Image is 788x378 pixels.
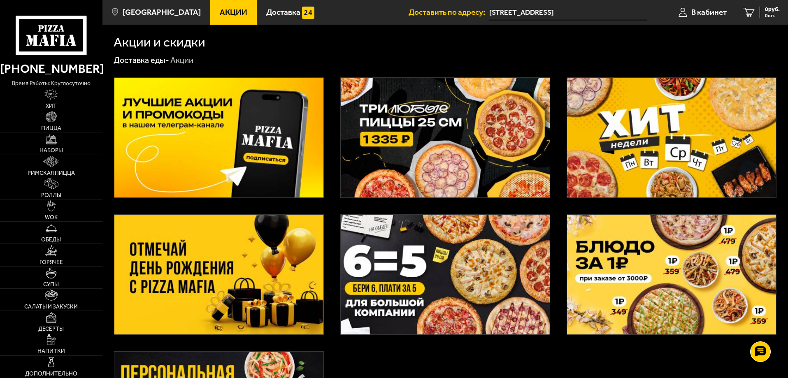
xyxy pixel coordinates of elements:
[41,237,61,243] span: Обеды
[302,7,314,19] img: 15daf4d41897b9f0e9f617042186c801.svg
[765,13,780,18] span: 0 шт.
[40,148,63,153] span: Наборы
[691,8,727,16] span: В кабинет
[409,8,489,16] span: Доставить по адресу:
[114,36,205,49] h1: Акции и скидки
[41,125,61,131] span: Пицца
[28,170,75,176] span: Римская пицца
[25,371,77,377] span: Дополнительно
[489,5,647,20] input: Ваш адрес доставки
[43,282,59,288] span: Супы
[46,103,57,109] span: Хит
[765,7,780,12] span: 0 руб.
[489,5,647,20] span: Гражданский проспект, 121/100
[170,55,193,66] div: Акции
[38,326,64,332] span: Десерты
[114,55,169,65] a: Доставка еды-
[40,260,63,265] span: Горячее
[123,8,201,16] span: [GEOGRAPHIC_DATA]
[37,348,65,354] span: Напитки
[220,8,247,16] span: Акции
[24,304,78,310] span: Салаты и закуски
[45,215,58,220] span: WOK
[41,192,61,198] span: Роллы
[266,8,300,16] span: Доставка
